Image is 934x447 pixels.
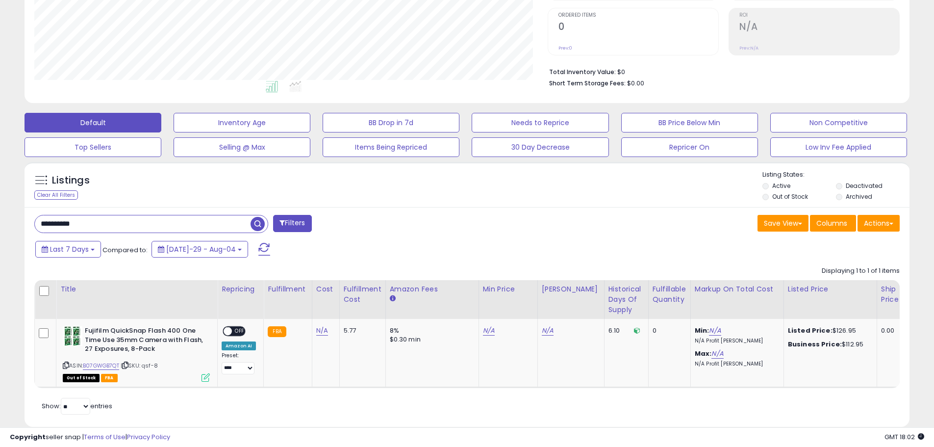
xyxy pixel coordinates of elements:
div: Historical Days Of Supply [608,284,644,315]
a: N/A [542,326,554,336]
button: Selling @ Max [174,137,310,157]
a: N/A [316,326,328,336]
div: Listed Price [788,284,873,294]
div: Ship Price [881,284,901,305]
button: Save View [757,215,808,232]
div: Markup on Total Cost [695,284,780,294]
button: [DATE]-29 - Aug-04 [151,241,248,258]
th: The percentage added to the cost of goods (COGS) that forms the calculator for Min & Max prices. [690,280,783,319]
div: Fulfillable Quantity [653,284,686,305]
a: Terms of Use [84,432,126,442]
label: Out of Stock [772,192,808,201]
div: 5.77 [344,326,378,335]
button: Actions [858,215,900,232]
b: Short Term Storage Fees: [549,79,626,87]
div: Fulfillment Cost [344,284,381,305]
button: Low Inv Fee Applied [770,137,907,157]
div: Amazon Fees [390,284,475,294]
a: N/A [709,326,721,336]
div: $112.95 [788,340,869,349]
div: $126.95 [788,326,869,335]
a: Privacy Policy [127,432,170,442]
label: Active [772,182,790,190]
small: FBA [268,326,286,337]
h2: N/A [739,21,899,34]
span: $0.00 [627,79,644,88]
p: N/A Profit [PERSON_NAME] [695,338,776,344]
button: Default [25,113,161,132]
span: Columns [816,218,847,228]
button: BB Price Below Min [621,113,758,132]
p: Listing States: [762,170,909,180]
b: Max: [695,349,712,358]
span: OFF [232,327,248,336]
b: Total Inventory Value: [549,68,616,76]
span: | SKU: qsf-8 [121,362,158,369]
li: $0 [549,65,892,77]
div: 8% [390,326,471,335]
button: Last 7 Days [35,241,101,258]
span: Last 7 Days [50,244,89,254]
div: Min Price [483,284,533,294]
span: All listings that are currently out of stock and unavailable for purchase on Amazon [63,374,100,382]
span: Compared to: [102,245,148,255]
div: 0.00 [881,326,897,335]
span: Ordered Items [558,13,718,18]
a: N/A [711,349,723,359]
a: N/A [483,326,495,336]
small: Prev: 0 [558,45,572,51]
button: Non Competitive [770,113,907,132]
button: BB Drop in 7d [323,113,459,132]
div: [PERSON_NAME] [542,284,600,294]
span: Show: entries [42,401,112,411]
button: Repricer On [621,137,758,157]
div: 6.10 [608,326,641,335]
div: Repricing [222,284,259,294]
div: seller snap | | [10,433,170,442]
img: 519v1GqPB-L._SL40_.jpg [63,326,82,346]
b: Fujifilm QuickSnap Flash 400 One Time Use 35mm Camera with Flash, 27 Exposures, 8-Pack [85,326,204,356]
button: 30 Day Decrease [472,137,608,157]
div: Fulfillment [268,284,307,294]
label: Deactivated [846,182,883,190]
div: Preset: [222,352,256,374]
div: $0.30 min [390,335,471,344]
button: Items Being Repriced [323,137,459,157]
div: Amazon AI [222,342,256,350]
button: Columns [810,215,856,232]
span: [DATE]-29 - Aug-04 [166,244,236,254]
p: N/A Profit [PERSON_NAME] [695,361,776,368]
span: FBA [101,374,118,382]
button: Inventory Age [174,113,310,132]
b: Listed Price: [788,326,833,335]
div: 0 [653,326,683,335]
div: Displaying 1 to 1 of 1 items [822,266,900,276]
label: Archived [846,192,872,201]
div: Cost [316,284,335,294]
div: ASIN: [63,326,210,381]
div: Clear All Filters [34,190,78,200]
h2: 0 [558,21,718,34]
button: Needs to Reprice [472,113,608,132]
b: Min: [695,326,709,335]
b: Business Price: [788,340,842,349]
a: B07GWGB7QT [83,362,119,370]
small: Prev: N/A [739,45,758,51]
button: Top Sellers [25,137,161,157]
strong: Copyright [10,432,46,442]
div: Title [60,284,213,294]
button: Filters [273,215,311,232]
small: Amazon Fees. [390,294,396,303]
h5: Listings [52,174,90,187]
span: ROI [739,13,899,18]
span: 2025-08-12 18:02 GMT [884,432,924,442]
